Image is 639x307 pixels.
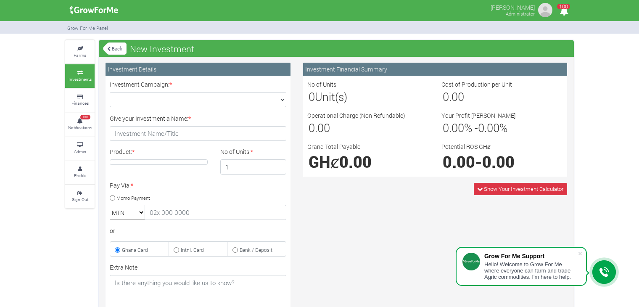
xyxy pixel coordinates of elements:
[110,147,135,156] label: Product:
[557,4,570,9] span: 100
[309,120,330,135] span: 0.00
[110,80,172,89] label: Investment Campaign:
[339,151,372,172] span: 0.00
[443,89,464,104] span: 0.00
[110,181,133,190] label: Pay Via:
[443,152,562,171] h1: -
[72,196,88,202] small: Sign Out
[110,226,286,235] div: or
[232,247,238,253] input: Bank / Deposit
[65,40,95,64] a: Farms
[74,148,86,154] small: Admin
[307,142,360,151] label: Grand Total Payable
[240,246,272,253] small: Bank / Deposit
[443,121,562,135] h3: % - %
[110,195,115,201] input: Momo Payment
[307,80,336,89] label: No of Units
[67,2,121,19] img: growforme image
[110,126,286,141] input: Investment Name/Title
[145,205,286,220] input: 02x 000 0000
[482,151,515,172] span: 0.00
[67,25,108,31] small: Grow For Me Panel
[556,2,572,21] i: Notifications
[80,115,90,120] span: 100
[484,253,578,259] div: Grow For Me Support
[309,152,428,171] h1: GHȼ
[69,76,92,82] small: Investments
[484,185,563,193] span: Show Your Investment Calculator
[128,40,196,57] span: New Investment
[65,89,95,112] a: Finances
[65,185,95,208] a: Sign Out
[74,52,86,58] small: Farms
[443,151,475,172] span: 0.00
[106,63,290,76] div: Investment Details
[220,147,253,156] label: No of Units:
[116,194,150,201] small: Momo Payment
[443,120,464,135] span: 0.00
[181,246,204,253] small: Intnl. Card
[441,80,512,89] label: Cost of Production per Unit
[122,246,148,253] small: Ghana Card
[556,8,572,16] a: 100
[491,2,535,12] p: [PERSON_NAME]
[537,2,554,19] img: growforme image
[309,89,315,104] span: 0
[441,142,491,151] label: Potential ROS GHȼ
[68,124,92,130] small: Notifications
[65,113,95,136] a: 100 Notifications
[115,247,120,253] input: Ghana Card
[309,90,428,103] h3: Unit(s)
[174,247,179,253] input: Intnl. Card
[110,263,139,272] label: Extra Note:
[65,137,95,160] a: Admin
[484,261,578,280] div: Hello! Welcome to Grow For Me where everyone can farm and trade Agric commodities. I'm here to help.
[65,64,95,87] a: Investments
[103,42,127,56] a: Back
[110,114,191,123] label: Give your Investment a Name:
[441,111,515,120] label: Your Profit [PERSON_NAME]
[74,172,86,178] small: Profile
[65,161,95,184] a: Profile
[478,120,499,135] span: 0.00
[307,111,405,120] label: Operational Charge (Non Refundable)
[303,63,567,76] div: Investment Financial Summary
[71,100,89,106] small: Finances
[506,11,535,17] small: Administrator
